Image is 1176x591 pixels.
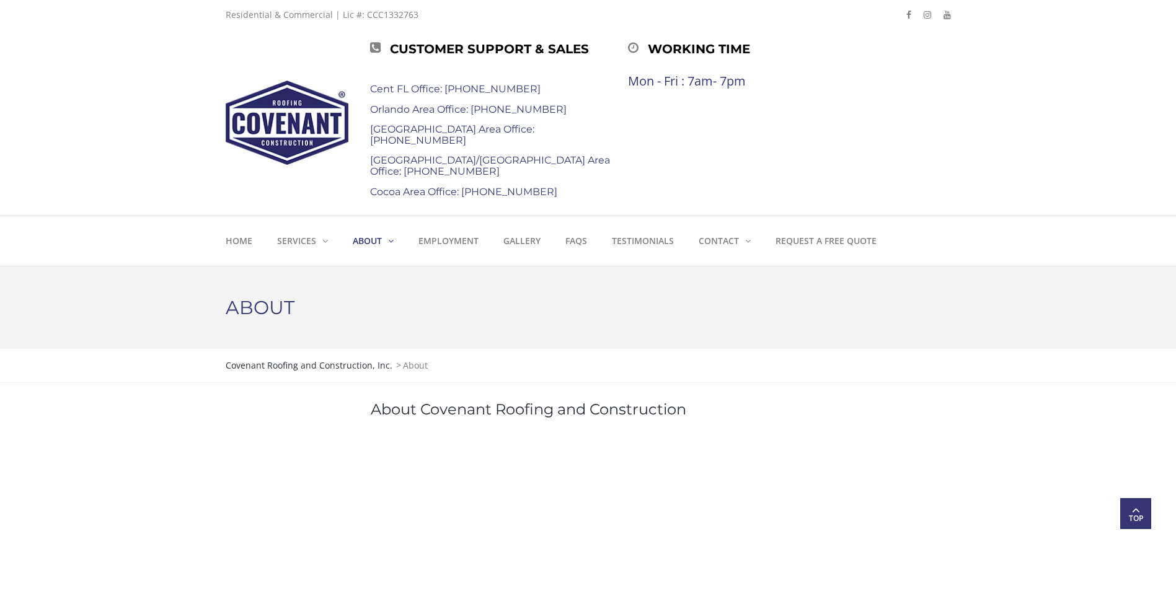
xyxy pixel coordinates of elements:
span: Covenant Roofing and Construction, Inc. [226,359,392,371]
strong: About [353,235,382,247]
a: [GEOGRAPHIC_DATA]/[GEOGRAPHIC_DATA] Area Office: [PHONE_NUMBER] [370,154,610,177]
strong: Employment [418,235,479,247]
a: Cent FL Office: [PHONE_NUMBER] [370,83,541,95]
strong: Request a Free Quote [776,235,877,247]
a: Services [265,216,340,266]
a: [GEOGRAPHIC_DATA] Area Office: [PHONE_NUMBER] [370,123,534,146]
h1: About [226,285,951,330]
strong: Services [277,235,316,247]
strong: Home [226,235,252,247]
a: Contact [686,216,763,266]
strong: Contact [699,235,739,247]
h2: About Covenant Roofing and Construction [371,401,806,418]
a: Gallery [491,216,553,266]
div: Customer Support & Sales [370,38,627,59]
a: FAQs [553,216,599,266]
a: Cocoa Area Office: [PHONE_NUMBER] [370,186,557,198]
div: Mon - Fri : 7am- 7pm [628,74,885,88]
span: Top [1120,512,1151,525]
div: Working time [628,38,885,59]
span: About [403,359,428,371]
strong: Testimonials [612,235,674,247]
a: Home [226,216,265,266]
strong: Gallery [503,235,541,247]
a: Employment [406,216,491,266]
a: Orlando Area Office: [PHONE_NUMBER] [370,103,567,115]
div: > [226,358,951,373]
a: About [340,216,406,266]
a: Top [1120,498,1151,529]
strong: FAQs [565,235,587,247]
a: Covenant Roofing and Construction, Inc. [226,359,394,371]
a: Testimonials [599,216,686,266]
img: Covenant Roofing and Construction, Inc. [226,81,348,165]
a: Request a Free Quote [763,216,889,266]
